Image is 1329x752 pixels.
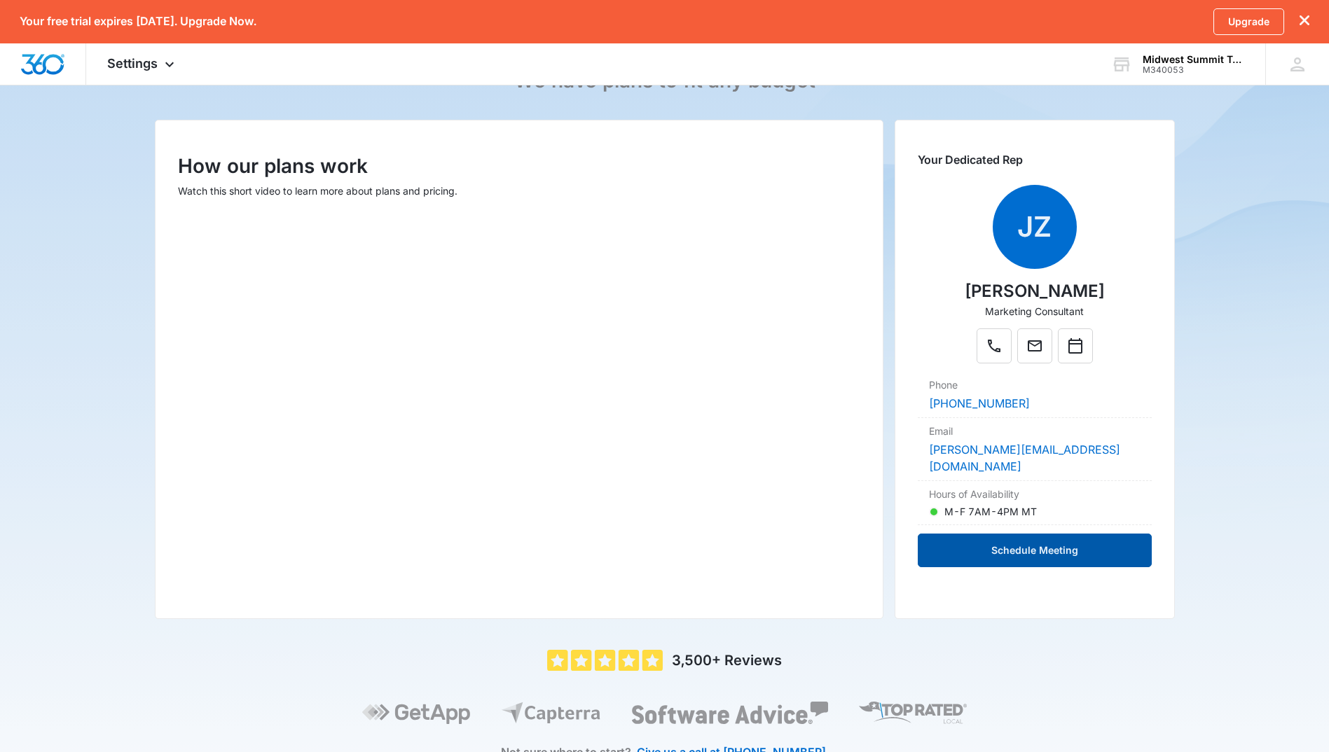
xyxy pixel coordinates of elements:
p: How our plans work [178,151,860,181]
div: Phone[PHONE_NUMBER] [918,372,1152,418]
img: Capterra [501,702,601,724]
a: Upgrade [1213,8,1284,35]
p: Marketing Consultant [985,304,1084,319]
div: Settings [86,43,199,85]
a: [PHONE_NUMBER] [929,396,1030,410]
button: Mail [1017,328,1052,363]
dt: Phone [929,377,1141,392]
p: Watch this short video to learn more about plans and pricing. [178,183,860,198]
span: JZ [993,185,1077,269]
button: Phone [977,328,1012,363]
img: Software Advice [632,702,828,724]
button: Schedule Meeting [918,534,1152,567]
p: [PERSON_NAME] [965,279,1105,304]
img: GetApp [362,702,470,724]
button: dismiss this dialog [1300,15,1309,28]
span: Settings [107,56,158,71]
div: Email[PERSON_NAME][EMAIL_ADDRESS][DOMAIN_NAME] [918,418,1152,481]
dt: Hours of Availability [929,487,1141,501]
div: account id [1143,65,1245,75]
button: Calendar [1058,328,1093,363]
iframe: How our plans work [178,212,860,596]
div: Hours of AvailabilityM-F 7AM-4PM MT [918,481,1152,525]
img: Top Rated Local [859,702,966,724]
div: account name [1143,54,1245,65]
p: Your free trial expires [DATE]. Upgrade Now. [20,15,256,28]
dt: Email [929,424,1141,438]
p: 3,500+ Reviews [672,650,782,671]
p: Your Dedicated Rep [918,151,1152,168]
p: M-F 7AM-4PM MT [944,504,1037,519]
a: [PERSON_NAME][EMAIL_ADDRESS][DOMAIN_NAME] [929,443,1120,473]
